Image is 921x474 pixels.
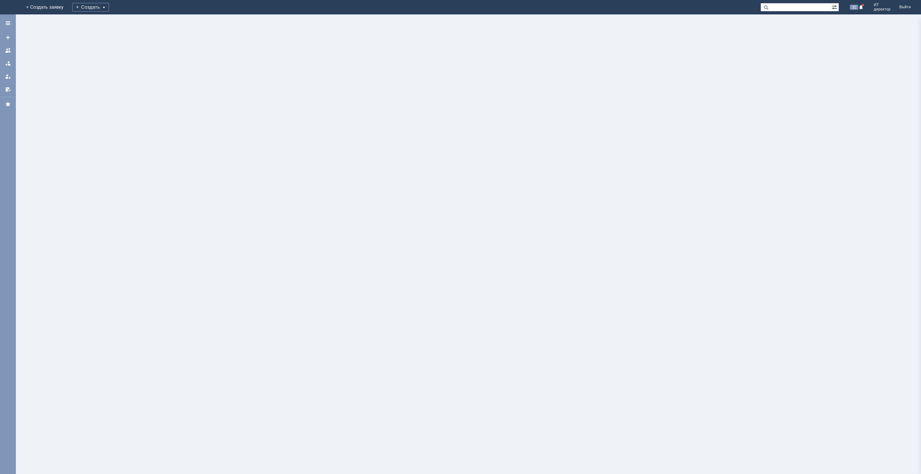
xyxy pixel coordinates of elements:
[2,32,14,43] a: Создать заявку
[2,45,14,56] a: Заявки на командах
[874,7,891,12] span: директор
[831,3,839,10] span: Расширенный поиск
[2,58,14,69] a: Заявки в моей ответственности
[2,71,14,82] a: Мои заявки
[874,3,891,7] span: ИТ
[850,5,858,10] span: 31
[72,3,109,12] div: Создать
[2,84,14,95] a: Мои согласования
